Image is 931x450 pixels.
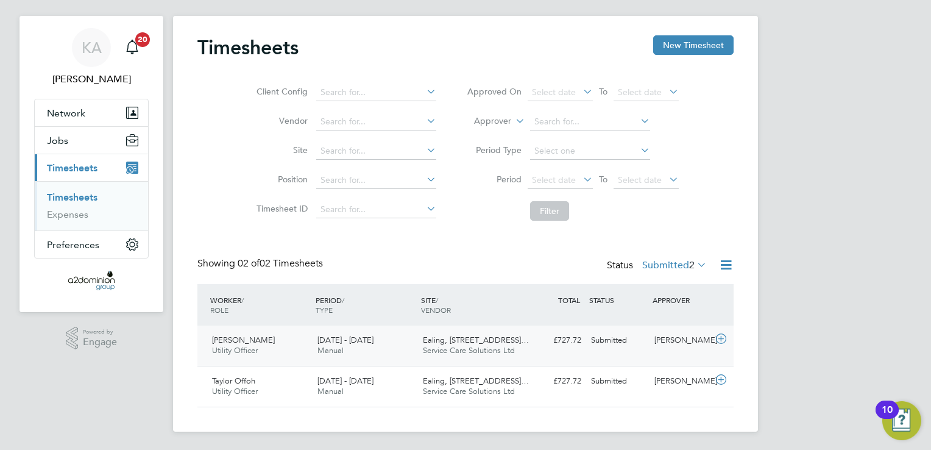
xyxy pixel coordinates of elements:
span: VENDOR [421,305,451,315]
span: KA [82,40,102,55]
button: Jobs [35,127,148,154]
span: Utility Officer [212,386,258,396]
div: £727.72 [523,330,586,351]
span: [DATE] - [DATE] [317,335,373,345]
div: SITE [418,289,523,321]
input: Search for... [316,172,436,189]
span: Taylor Offoh [212,376,255,386]
span: TOTAL [558,295,580,305]
span: 02 of [238,257,260,270]
label: Position [253,174,308,185]
span: [DATE] - [DATE] [317,376,373,386]
a: Timesheets [47,191,97,203]
span: Select date [618,87,662,98]
div: Showing [197,257,325,270]
span: Utility Officer [212,345,258,355]
span: Select date [532,174,576,185]
span: Manual [317,386,344,396]
span: Engage [83,337,117,348]
div: Submitted [586,330,650,351]
h2: Timesheets [197,35,299,60]
input: Select one [530,143,650,160]
label: Period [467,174,522,185]
a: KA[PERSON_NAME] [34,28,149,87]
label: Site [253,145,308,155]
a: Powered byEngage [66,327,118,350]
a: 20 [120,28,144,67]
label: Period Type [467,145,522,155]
div: APPROVER [650,289,713,311]
button: New Timesheet [653,35,734,55]
span: Network [47,107,85,119]
div: [PERSON_NAME] [650,330,713,351]
span: / [436,295,438,305]
span: Service Care Solutions Ltd [423,345,515,355]
label: Client Config [253,86,308,97]
span: Powered by [83,327,117,337]
div: £727.72 [523,371,586,391]
label: Approver [456,115,511,127]
nav: Main navigation [19,16,163,312]
div: [PERSON_NAME] [650,371,713,391]
span: 2 [689,259,695,271]
span: Ealing, [STREET_ADDRESS]… [423,335,529,345]
span: Select date [618,174,662,185]
span: Service Care Solutions Ltd [423,386,515,396]
label: Vendor [253,115,308,126]
label: Submitted [642,259,707,271]
label: Approved On [467,86,522,97]
div: PERIOD [313,289,418,321]
span: Select date [532,87,576,98]
span: / [342,295,344,305]
span: ROLE [210,305,228,315]
span: / [241,295,244,305]
span: Jobs [47,135,68,146]
div: STATUS [586,289,650,311]
button: Timesheets [35,154,148,181]
span: To [595,84,611,99]
input: Search for... [316,201,436,218]
button: Preferences [35,231,148,258]
span: To [595,171,611,187]
div: Submitted [586,371,650,391]
span: Manual [317,345,344,355]
span: Timesheets [47,162,97,174]
span: Konrad Adamski [34,72,149,87]
button: Filter [530,201,569,221]
div: WORKER [207,289,313,321]
a: Expenses [47,209,88,220]
img: a2dominion-logo-retina.png [68,271,114,290]
span: TYPE [316,305,333,315]
div: 10 [882,410,893,426]
a: Go to home page [34,271,149,290]
span: 20 [135,32,150,47]
div: Timesheets [35,181,148,230]
div: Status [607,257,709,274]
input: Search for... [316,143,436,160]
span: Ealing, [STREET_ADDRESS]… [423,376,529,386]
span: 02 Timesheets [238,257,323,270]
button: Network [35,99,148,126]
input: Search for... [316,113,436,130]
button: Open Resource Center, 10 new notifications [882,401,921,440]
input: Search for... [530,113,650,130]
input: Search for... [316,84,436,101]
label: Timesheet ID [253,203,308,214]
span: Preferences [47,239,99,251]
span: [PERSON_NAME] [212,335,275,345]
